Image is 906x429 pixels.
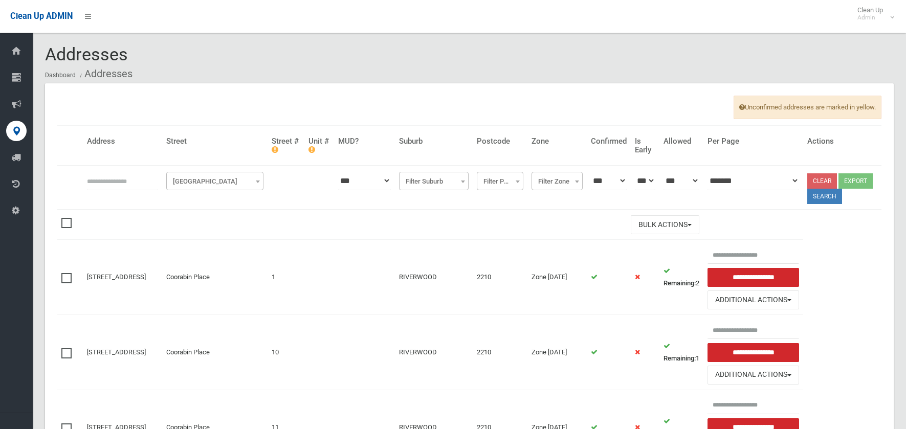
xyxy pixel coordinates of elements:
span: Filter Postcode [479,174,521,189]
span: Filter Suburb [402,174,466,189]
h4: Zone [532,137,582,146]
h4: Address [87,137,158,146]
button: Additional Actions [708,290,800,309]
button: Bulk Actions [631,215,699,234]
h4: Unit # [308,137,330,154]
h4: Street # [272,137,300,154]
td: 2210 [473,315,528,390]
td: Zone [DATE] [527,315,586,390]
td: RIVERWOOD [395,315,472,390]
h4: Suburb [399,137,468,146]
small: Admin [857,14,883,21]
h4: MUD? [338,137,391,146]
h4: Street [166,137,263,146]
a: Clear [807,173,837,189]
h4: Confirmed [591,137,627,146]
span: Filter Postcode [477,172,524,190]
td: Zone [DATE] [527,240,586,315]
td: RIVERWOOD [395,240,472,315]
span: Unconfirmed addresses are marked in yellow. [734,96,881,119]
td: Coorabin Place [162,240,268,315]
td: 1 [268,240,304,315]
li: Addresses [77,64,132,83]
button: Export [838,173,873,189]
span: Clean Up [852,6,893,21]
a: [STREET_ADDRESS] [87,348,146,356]
td: 10 [268,315,304,390]
h4: Actions [807,137,877,146]
td: Coorabin Place [162,315,268,390]
button: Additional Actions [708,366,800,385]
td: 1 [659,315,703,390]
strong: Remaining: [664,354,696,362]
span: Filter Zone [532,172,582,190]
span: Filter Zone [534,174,580,189]
td: 2210 [473,240,528,315]
h4: Per Page [708,137,800,146]
span: Filter Street [169,174,261,189]
span: Addresses [45,44,128,64]
strong: Remaining: [664,279,696,287]
span: Filter Suburb [399,172,468,190]
a: [STREET_ADDRESS] [87,273,146,281]
a: Dashboard [45,72,76,79]
h4: Postcode [477,137,524,146]
h4: Is Early [635,137,655,154]
span: Clean Up ADMIN [10,11,73,21]
span: Filter Street [166,172,263,190]
td: 2 [659,240,703,315]
button: Search [807,189,842,204]
h4: Allowed [664,137,699,146]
